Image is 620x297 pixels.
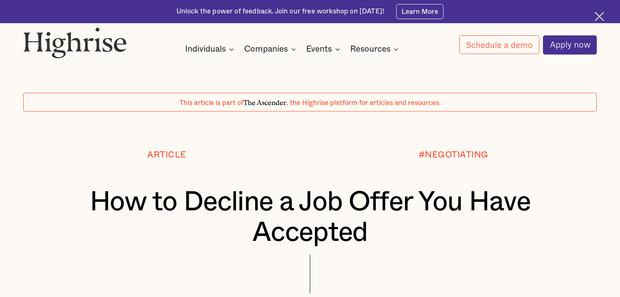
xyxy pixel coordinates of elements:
[419,150,488,160] div: #NEGOTIATING
[244,44,298,54] div: Companies
[177,7,384,16] div: Unlock the power of feedback. Join our free workshop on [DATE]!
[350,44,391,54] div: Resources
[543,35,597,55] a: Apply now
[286,100,441,106] span: , the Highrise platform for articles and resources.
[179,100,243,106] span: This article is part of
[243,97,286,105] span: The Ascender
[306,44,342,54] div: Events
[595,12,604,21] img: Cross icon
[244,44,288,54] div: Companies
[185,44,226,54] div: Individuals
[396,4,444,19] a: Learn More
[23,27,127,59] img: Highrise logo
[459,35,539,54] a: Schedule a demo
[306,44,332,54] div: Events
[350,44,401,54] div: Resources
[185,44,236,54] div: Individuals
[147,150,186,160] div: Article
[47,187,573,247] h1: How to Decline a Job Offer You Have Accepted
